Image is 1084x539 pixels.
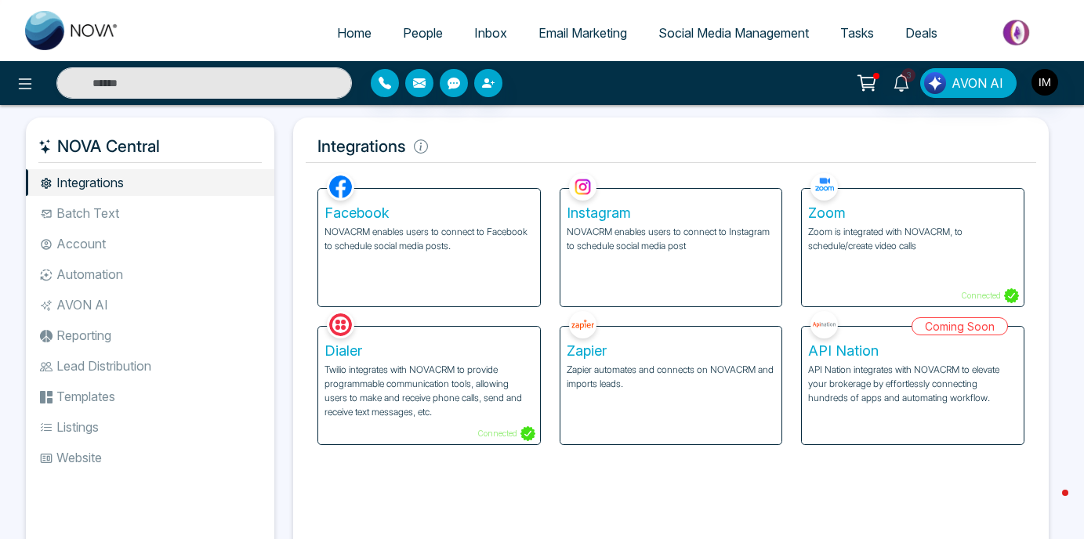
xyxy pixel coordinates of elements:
[327,173,354,201] img: Facebook
[337,25,372,41] span: Home
[26,200,274,226] li: Batch Text
[26,322,274,349] li: Reporting
[327,311,354,338] img: Dialer
[883,68,920,96] a: 3
[324,225,534,253] p: NOVACRM enables users to connect to Facebook to schedule social media posts.
[459,18,523,48] a: Inbox
[1031,69,1058,96] img: User Avatar
[306,130,1036,163] h5: Integrations
[26,444,274,471] li: Website
[26,353,274,379] li: Lead Distribution
[1031,486,1068,523] iframe: Intercom live chat
[961,15,1075,50] img: Market-place.gif
[567,225,776,253] p: NOVACRM enables users to connect to Instagram to schedule social media post
[808,204,1017,222] h5: Zoom
[905,25,937,41] span: Deals
[324,342,534,360] h5: Dialer
[569,311,596,338] img: Zapier
[387,18,459,48] a: People
[1004,288,1019,303] img: Connected
[952,74,1003,92] span: AVON AI
[567,342,776,360] h5: Zapier
[25,11,119,50] img: Nova CRM Logo
[403,25,443,41] span: People
[825,18,890,48] a: Tasks
[901,68,915,82] span: 3
[26,169,274,196] li: Integrations
[324,204,534,222] h5: Facebook
[890,18,953,48] a: Deals
[810,173,838,201] img: Zoom
[924,72,946,94] img: Lead Flow
[26,291,274,318] li: AVON AI
[523,18,643,48] a: Email Marketing
[808,225,1017,253] p: Zoom is integrated with NOVACRM, to schedule/create video calls
[538,25,627,41] span: Email Marketing
[26,383,274,410] li: Templates
[26,230,274,257] li: Account
[567,363,776,391] p: Zapier automates and connects on NOVACRM and imports leads.
[321,18,387,48] a: Home
[520,426,535,441] img: Connected
[477,426,535,441] p: Connected
[567,204,776,222] h5: Instagram
[569,173,596,201] img: Instagram
[324,363,534,419] p: Twilio integrates with NOVACRM to provide programmable communication tools, allowing users to mak...
[840,25,874,41] span: Tasks
[961,288,1019,303] p: Connected
[26,414,274,440] li: Listings
[38,130,262,163] h5: NOVA Central
[643,18,825,48] a: Social Media Management
[920,68,1017,98] button: AVON AI
[474,25,507,41] span: Inbox
[26,261,274,288] li: Automation
[658,25,809,41] span: Social Media Management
